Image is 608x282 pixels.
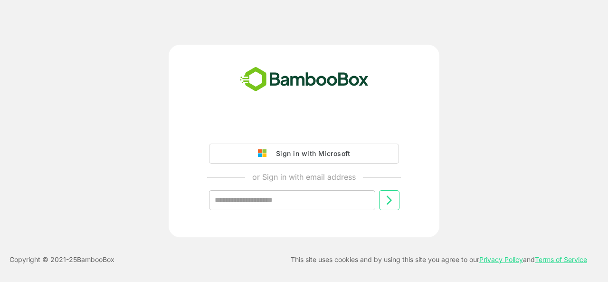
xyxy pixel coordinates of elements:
p: This site uses cookies and by using this site you agree to our and [291,254,587,265]
div: Sign in with Microsoft [271,147,350,160]
img: google [258,149,271,158]
p: Copyright © 2021- 25 BambooBox [9,254,114,265]
img: bamboobox [235,64,374,95]
iframe: Sign in with Google Button [204,117,404,138]
a: Terms of Service [535,255,587,263]
p: or Sign in with email address [252,171,356,183]
a: Privacy Policy [479,255,523,263]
